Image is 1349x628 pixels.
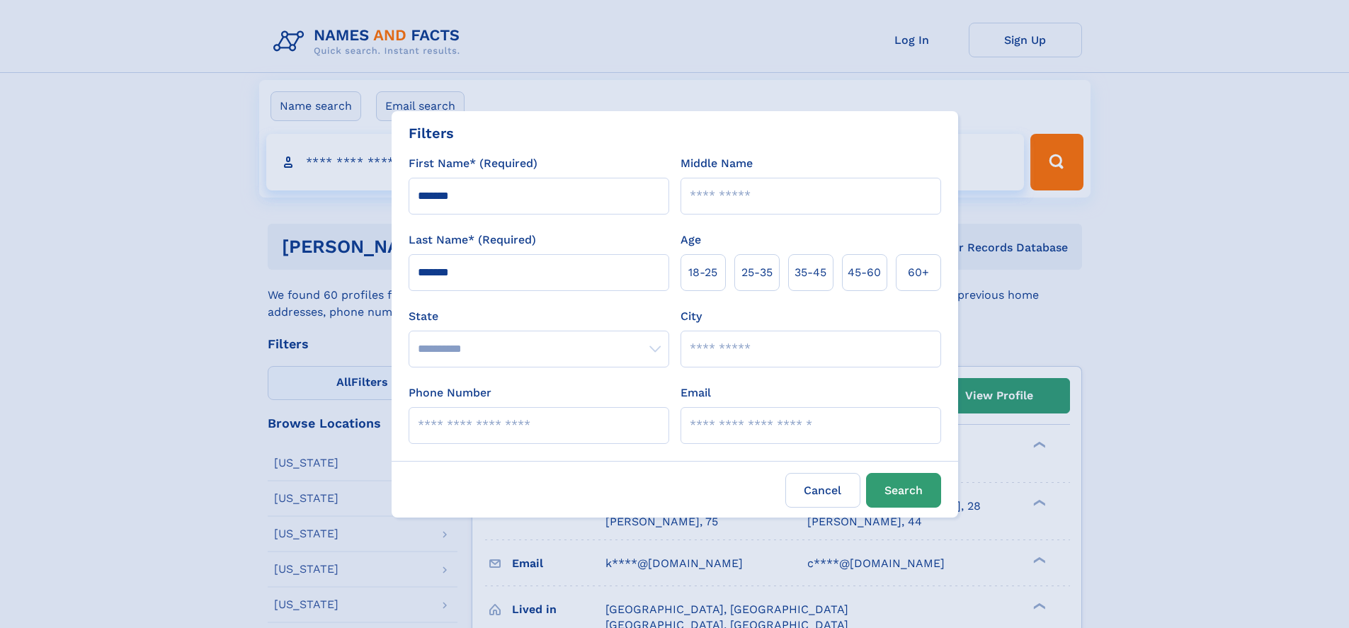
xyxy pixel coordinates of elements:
[681,384,711,401] label: Email
[409,308,669,325] label: State
[866,473,941,508] button: Search
[681,308,702,325] label: City
[409,122,454,144] div: Filters
[795,264,826,281] span: 35‑45
[908,264,929,281] span: 60+
[409,232,536,249] label: Last Name* (Required)
[785,473,860,508] label: Cancel
[688,264,717,281] span: 18‑25
[409,384,491,401] label: Phone Number
[409,155,537,172] label: First Name* (Required)
[741,264,773,281] span: 25‑35
[681,155,753,172] label: Middle Name
[681,232,701,249] label: Age
[848,264,881,281] span: 45‑60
